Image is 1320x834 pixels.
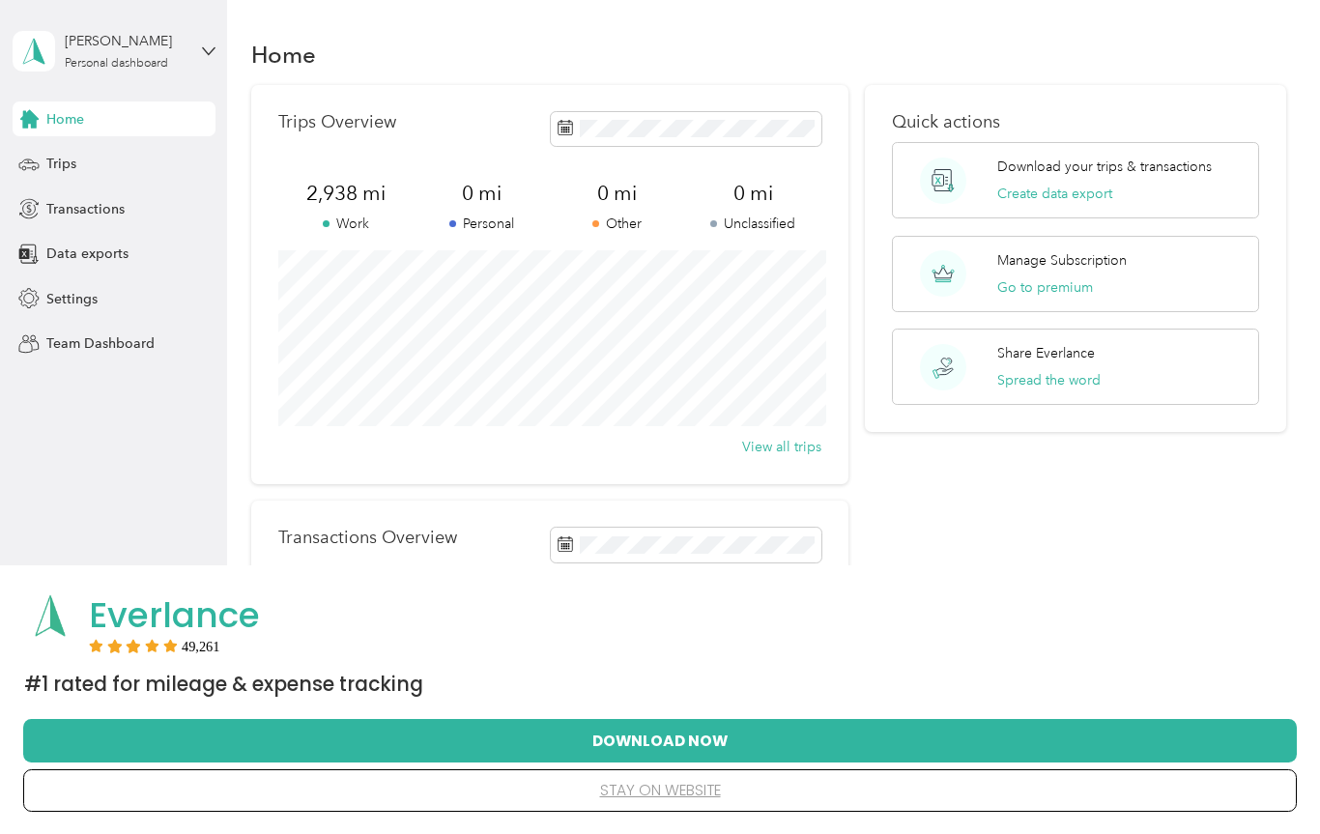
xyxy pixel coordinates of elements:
span: 0 mi [550,180,686,207]
div: [PERSON_NAME] [65,31,186,51]
button: View all trips [742,437,821,457]
p: Download your trips & transactions [997,157,1212,177]
span: 0 mi [685,180,821,207]
button: Spread the word [997,370,1101,390]
p: Other [550,214,686,234]
span: Settings [46,289,98,309]
span: #1 Rated for Mileage & Expense Tracking [24,671,423,698]
span: 2,938 mi [278,180,414,207]
button: Download Now [54,720,1266,761]
p: Work [278,214,414,234]
p: Manage Subscription [997,250,1127,271]
div: Personal dashboard [65,58,168,70]
h1: Home [251,44,316,65]
span: Team Dashboard [46,333,155,354]
p: Trips Overview [278,112,396,132]
img: App logo [24,590,76,642]
p: Unclassified [685,214,821,234]
p: Transactions Overview [278,528,457,548]
span: Transactions [46,199,125,219]
span: User reviews count [182,641,220,652]
button: Create data export [997,184,1112,204]
p: Personal [414,214,550,234]
div: Rating:5 stars [89,639,220,652]
span: Data exports [46,244,129,264]
p: Share Everlance [997,343,1095,363]
button: stay on website [54,770,1266,811]
span: Trips [46,154,76,174]
button: Go to premium [997,277,1093,298]
p: Quick actions [892,112,1259,132]
span: Everlance [89,590,260,640]
span: Home [46,109,84,129]
span: 0 mi [414,180,550,207]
